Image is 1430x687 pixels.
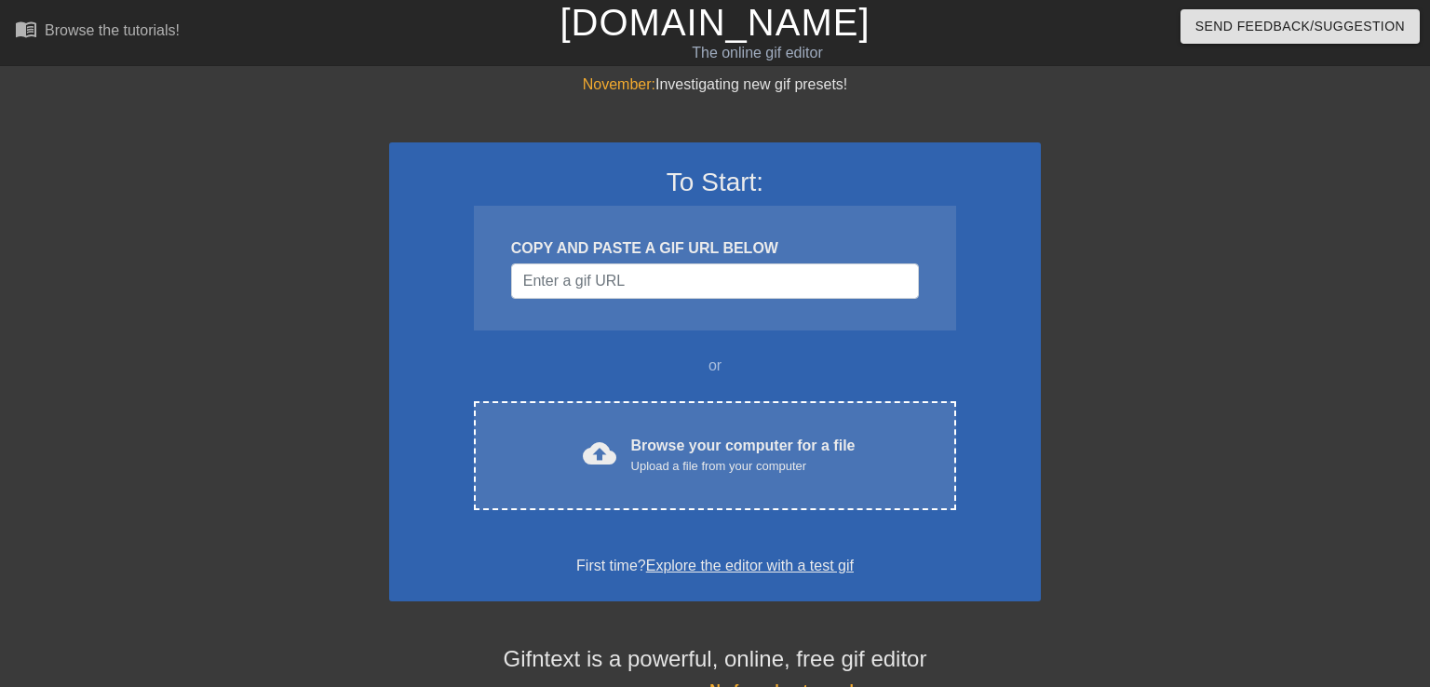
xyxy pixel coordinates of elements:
[646,558,854,573] a: Explore the editor with a test gif
[560,2,870,43] a: [DOMAIN_NAME]
[583,437,616,470] span: cloud_upload
[389,646,1041,673] h4: Gifntext is a powerful, online, free gif editor
[583,76,655,92] span: November:
[486,42,1029,64] div: The online gif editor
[389,74,1041,96] div: Investigating new gif presets!
[1180,9,1420,44] button: Send Feedback/Suggestion
[438,355,992,377] div: or
[15,18,180,47] a: Browse the tutorials!
[511,237,919,260] div: COPY AND PASTE A GIF URL BELOW
[15,18,37,40] span: menu_book
[45,22,180,38] div: Browse the tutorials!
[631,435,856,476] div: Browse your computer for a file
[413,167,1017,198] h3: To Start:
[1195,15,1405,38] span: Send Feedback/Suggestion
[511,263,919,299] input: Username
[413,555,1017,577] div: First time?
[631,457,856,476] div: Upload a file from your computer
